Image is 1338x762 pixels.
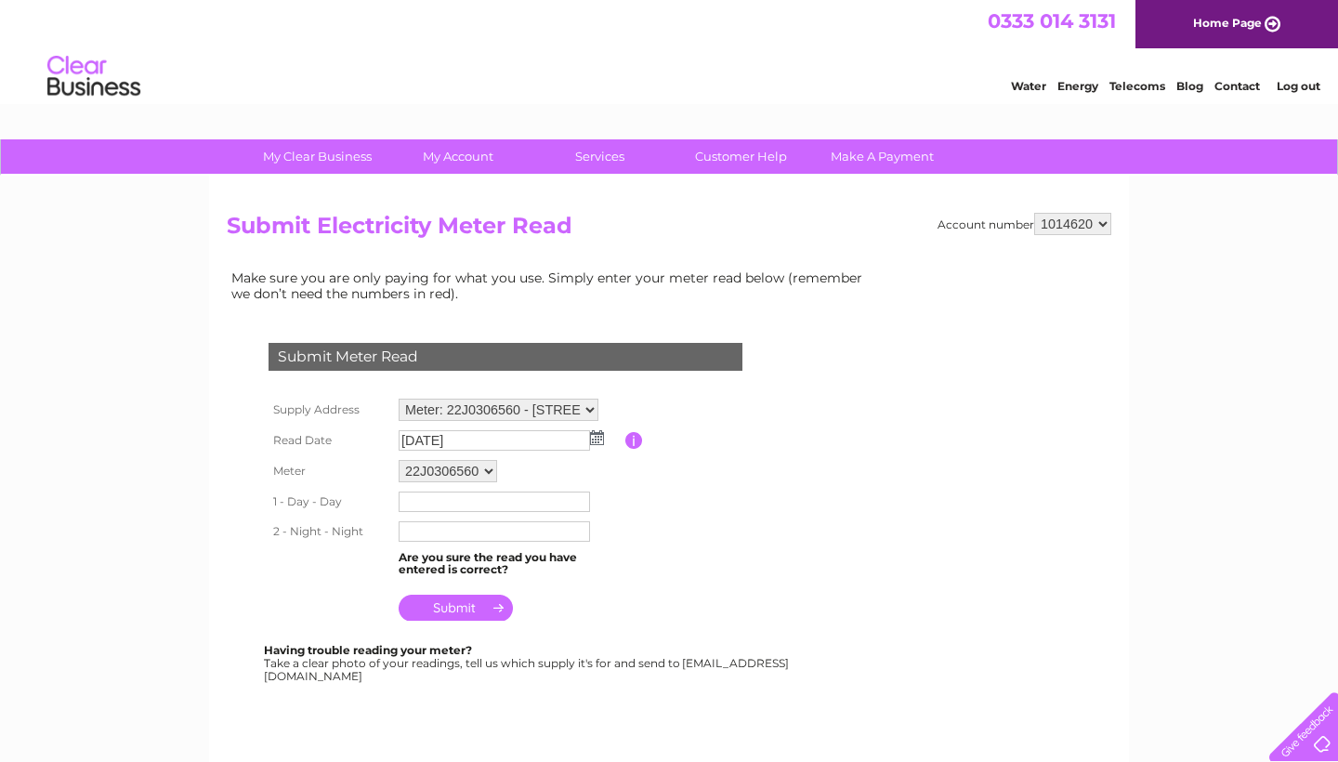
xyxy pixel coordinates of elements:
[399,595,513,621] input: Submit
[231,10,1109,90] div: Clear Business is a trading name of Verastar Limited (registered in [GEOGRAPHIC_DATA] No. 3667643...
[938,213,1111,235] div: Account number
[264,487,394,517] th: 1 - Day - Day
[625,432,643,449] input: Information
[264,455,394,487] th: Meter
[264,643,472,657] b: Having trouble reading your meter?
[523,139,676,174] a: Services
[264,426,394,455] th: Read Date
[1011,79,1046,93] a: Water
[1057,79,1098,93] a: Energy
[590,430,604,445] img: ...
[1277,79,1320,93] a: Log out
[806,139,959,174] a: Make A Payment
[988,9,1116,33] a: 0333 014 3131
[1109,79,1165,93] a: Telecoms
[264,394,394,426] th: Supply Address
[241,139,394,174] a: My Clear Business
[1176,79,1203,93] a: Blog
[264,517,394,546] th: 2 - Night - Night
[269,343,742,371] div: Submit Meter Read
[394,546,625,582] td: Are you sure the read you have entered is correct?
[264,644,792,682] div: Take a clear photo of your readings, tell us which supply it's for and send to [EMAIL_ADDRESS][DO...
[46,48,141,105] img: logo.png
[664,139,818,174] a: Customer Help
[227,213,1111,248] h2: Submit Electricity Meter Read
[382,139,535,174] a: My Account
[227,266,877,305] td: Make sure you are only paying for what you use. Simply enter your meter read below (remember we d...
[1214,79,1260,93] a: Contact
